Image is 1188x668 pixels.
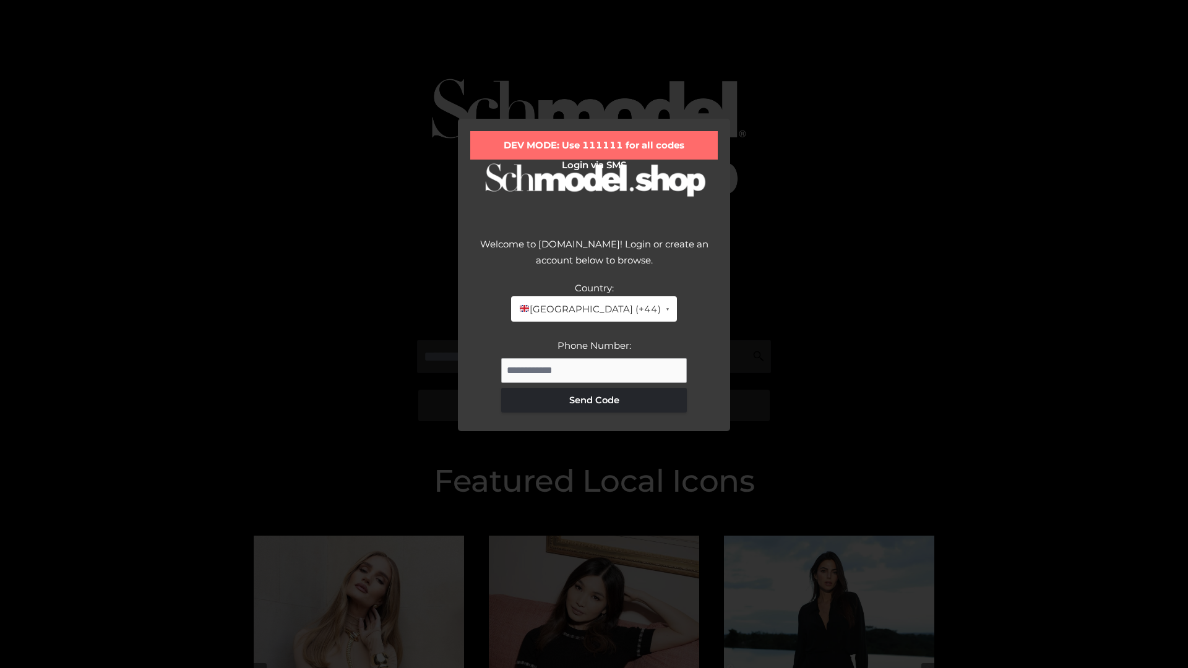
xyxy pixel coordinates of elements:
[575,282,614,294] label: Country:
[470,131,718,160] div: DEV MODE: Use 111111 for all codes
[519,301,660,317] span: [GEOGRAPHIC_DATA] (+44)
[470,236,718,280] div: Welcome to [DOMAIN_NAME]! Login or create an account below to browse.
[501,388,687,413] button: Send Code
[557,340,631,351] label: Phone Number:
[520,304,529,313] img: 🇬🇧
[470,160,718,171] h2: Login via SMS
